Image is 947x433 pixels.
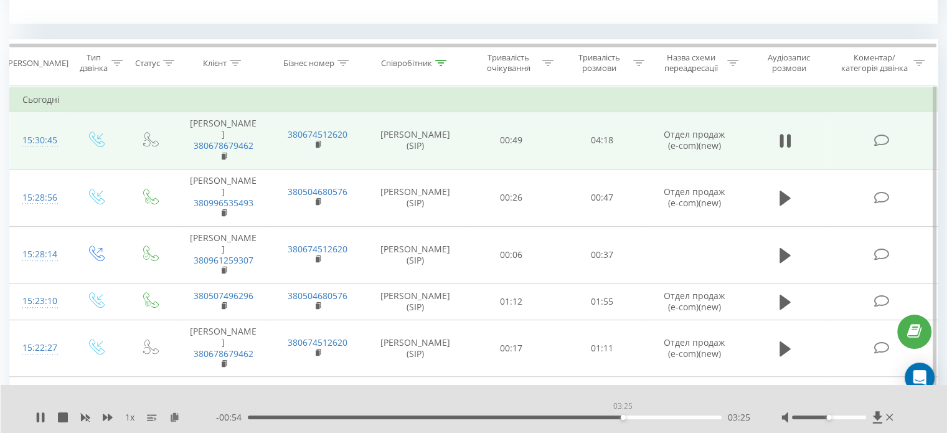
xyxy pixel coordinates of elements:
a: 380674512620 [288,243,347,255]
td: [PERSON_NAME] (SIP) [365,320,466,377]
div: Співробітник [381,58,432,69]
div: Тривалість очікування [478,52,540,74]
a: 380961259307 [194,254,253,266]
a: 380674512620 [288,128,347,140]
div: Accessibility label [826,415,831,420]
td: 07:13 [557,377,647,413]
a: 380504680576 [288,383,347,395]
a: 380507496296 [194,290,253,302]
td: Отдел продаж (e-com)(new) [647,283,741,320]
div: Клієнт [203,58,227,69]
div: 15:23:10 [22,289,55,313]
td: 04:18 [557,112,647,169]
div: 15:13:37 [22,383,55,407]
td: 01:12 [466,283,557,320]
div: 15:28:14 [22,242,55,267]
td: [PERSON_NAME] [176,112,270,169]
span: 1 x [125,411,134,424]
td: 00:17 [466,320,557,377]
a: 380678679462 [194,348,253,359]
a: 380666550806 [194,383,253,395]
div: 15:30:45 [22,128,55,153]
div: Open Intercom Messenger [905,363,935,393]
td: 00:06 [466,226,557,283]
td: Сьогодні [10,87,938,112]
div: 15:22:27 [22,336,55,360]
td: 00:37 [557,226,647,283]
a: 380996535493 [194,197,253,209]
div: Коментар/категорія дзвінка [837,52,910,74]
div: Accessibility label [621,415,626,420]
a: 380504680576 [288,290,347,302]
div: Назва схеми переадресації [659,52,724,74]
td: 00:26 [466,169,557,226]
td: 00:39 [466,377,557,413]
td: [PERSON_NAME] [176,169,270,226]
div: Бізнес номер [283,58,334,69]
a: 380678679462 [194,140,253,151]
td: [PERSON_NAME] (SIP) [365,169,466,226]
td: [PERSON_NAME] (SIP) [365,283,466,320]
td: 01:11 [557,320,647,377]
td: Отдел продаж (e-com)(new) [647,320,741,377]
div: Тип дзвінка [78,52,108,74]
div: Тривалість розмови [568,52,630,74]
td: 00:47 [557,169,647,226]
a: 380504680576 [288,186,347,197]
div: 03:25 [611,397,635,415]
div: [PERSON_NAME] [6,58,68,69]
div: Статус [135,58,160,69]
td: Отдел продаж (e-com)(new) [647,169,741,226]
a: 380674512620 [288,336,347,348]
td: 00:49 [466,112,557,169]
td: [PERSON_NAME] (SIP) [365,226,466,283]
td: [PERSON_NAME] (SIP) [365,112,466,169]
td: Отдел продаж (e-com)(new) [647,112,741,169]
td: [PERSON_NAME] [176,320,270,377]
td: Отдел продаж (e-com)(new) [647,377,741,413]
span: 03:25 [728,411,750,424]
td: 01:55 [557,283,647,320]
div: Аудіозапис розмови [753,52,826,74]
span: - 00:54 [216,411,248,424]
td: [PERSON_NAME] [176,226,270,283]
td: [PERSON_NAME] (SIP) [365,377,466,413]
div: 15:28:56 [22,186,55,210]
